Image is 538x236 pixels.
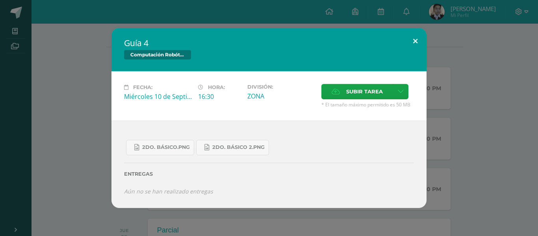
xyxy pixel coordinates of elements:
[124,171,414,177] label: Entregas
[126,140,194,155] a: 2do. Básico.png
[247,84,315,90] label: División:
[208,84,225,90] span: Hora:
[133,84,152,90] span: Fecha:
[196,140,269,155] a: 2do. Básico 2.png
[346,84,383,99] span: Subir tarea
[198,92,241,101] div: 16:30
[124,92,192,101] div: Miércoles 10 de Septiembre
[404,28,427,55] button: Close (Esc)
[247,92,315,100] div: ZONA
[124,37,414,48] h2: Guía 4
[321,101,414,108] span: * El tamaño máximo permitido es 50 MB
[142,144,190,151] span: 2do. Básico.png
[124,50,191,59] span: Computación Robótica
[212,144,265,151] span: 2do. Básico 2.png
[124,188,213,195] i: Aún no se han realizado entregas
